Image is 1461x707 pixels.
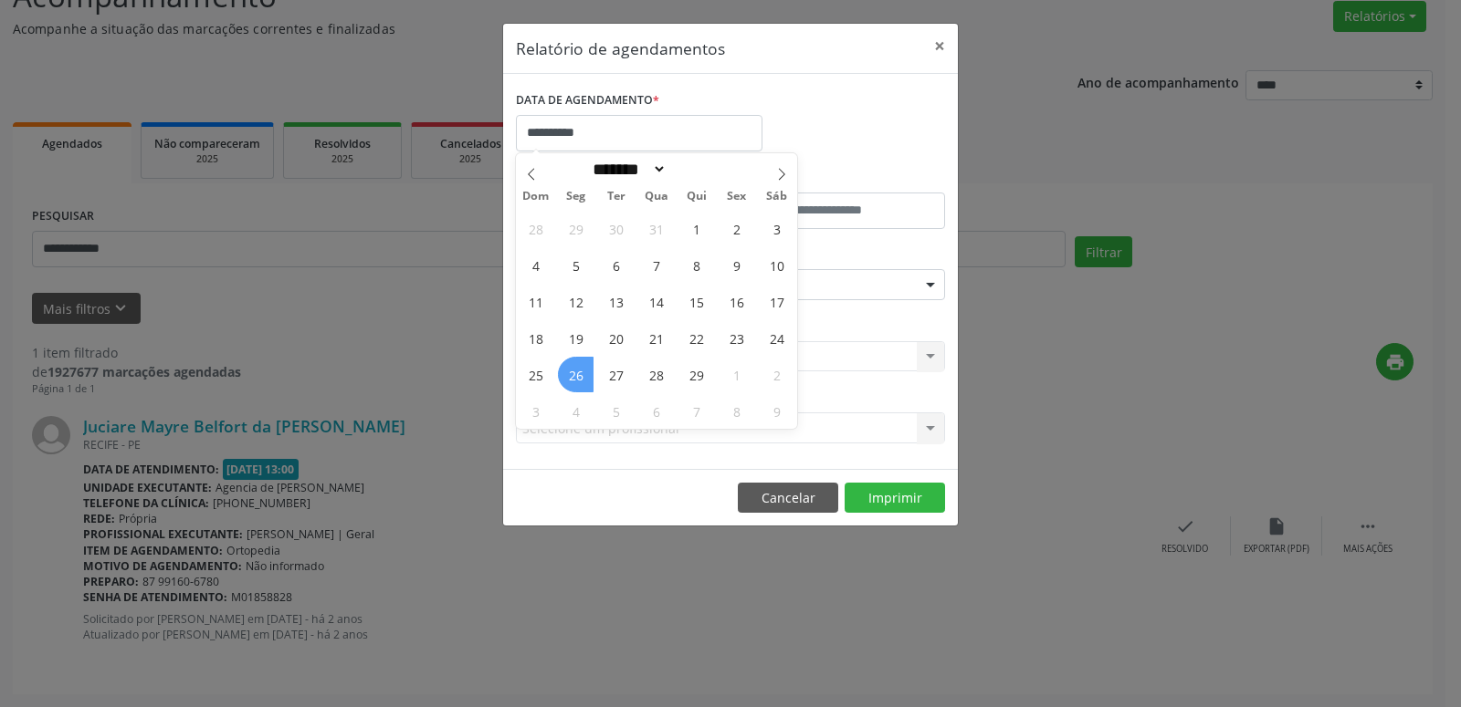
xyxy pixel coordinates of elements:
[719,320,754,356] span: Fevereiro 23, 2024
[518,247,553,283] span: Fevereiro 4, 2024
[516,36,725,60] h5: Relatório de agendamentos
[678,247,714,283] span: Fevereiro 8, 2024
[636,191,677,203] span: Qua
[518,393,553,429] span: Março 3, 2024
[717,191,757,203] span: Sex
[596,191,636,203] span: Ter
[759,211,794,246] span: Fevereiro 3, 2024
[677,191,717,203] span: Qui
[678,211,714,246] span: Fevereiro 1, 2024
[678,357,714,392] span: Fevereiro 29, 2024
[719,357,754,392] span: Março 1, 2024
[558,320,594,356] span: Fevereiro 19, 2024
[719,393,754,429] span: Março 8, 2024
[598,284,634,319] span: Fevereiro 13, 2024
[598,320,634,356] span: Fevereiro 20, 2024
[638,211,674,246] span: Janeiro 31, 2024
[638,284,674,319] span: Fevereiro 14, 2024
[518,211,553,246] span: Janeiro 28, 2024
[759,393,794,429] span: Março 9, 2024
[719,284,754,319] span: Fevereiro 16, 2024
[678,284,714,319] span: Fevereiro 15, 2024
[518,320,553,356] span: Fevereiro 18, 2024
[558,284,594,319] span: Fevereiro 12, 2024
[759,320,794,356] span: Fevereiro 24, 2024
[586,160,667,179] select: Month
[638,320,674,356] span: Fevereiro 21, 2024
[921,24,958,68] button: Close
[638,247,674,283] span: Fevereiro 7, 2024
[558,357,594,392] span: Fevereiro 26, 2024
[558,211,594,246] span: Janeiro 29, 2024
[598,211,634,246] span: Janeiro 30, 2024
[759,284,794,319] span: Fevereiro 17, 2024
[518,284,553,319] span: Fevereiro 11, 2024
[518,357,553,392] span: Fevereiro 25, 2024
[598,357,634,392] span: Fevereiro 27, 2024
[558,247,594,283] span: Fevereiro 5, 2024
[638,357,674,392] span: Fevereiro 28, 2024
[759,247,794,283] span: Fevereiro 10, 2024
[735,164,945,192] label: ATÉ
[516,191,556,203] span: Dom
[845,483,945,514] button: Imprimir
[719,247,754,283] span: Fevereiro 9, 2024
[556,191,596,203] span: Seg
[719,211,754,246] span: Fevereiro 2, 2024
[759,357,794,392] span: Março 2, 2024
[516,87,659,115] label: DATA DE AGENDAMENTO
[678,320,714,356] span: Fevereiro 22, 2024
[598,393,634,429] span: Março 5, 2024
[667,160,727,179] input: Year
[638,393,674,429] span: Março 6, 2024
[757,191,797,203] span: Sáb
[558,393,594,429] span: Março 4, 2024
[738,483,838,514] button: Cancelar
[678,393,714,429] span: Março 7, 2024
[598,247,634,283] span: Fevereiro 6, 2024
